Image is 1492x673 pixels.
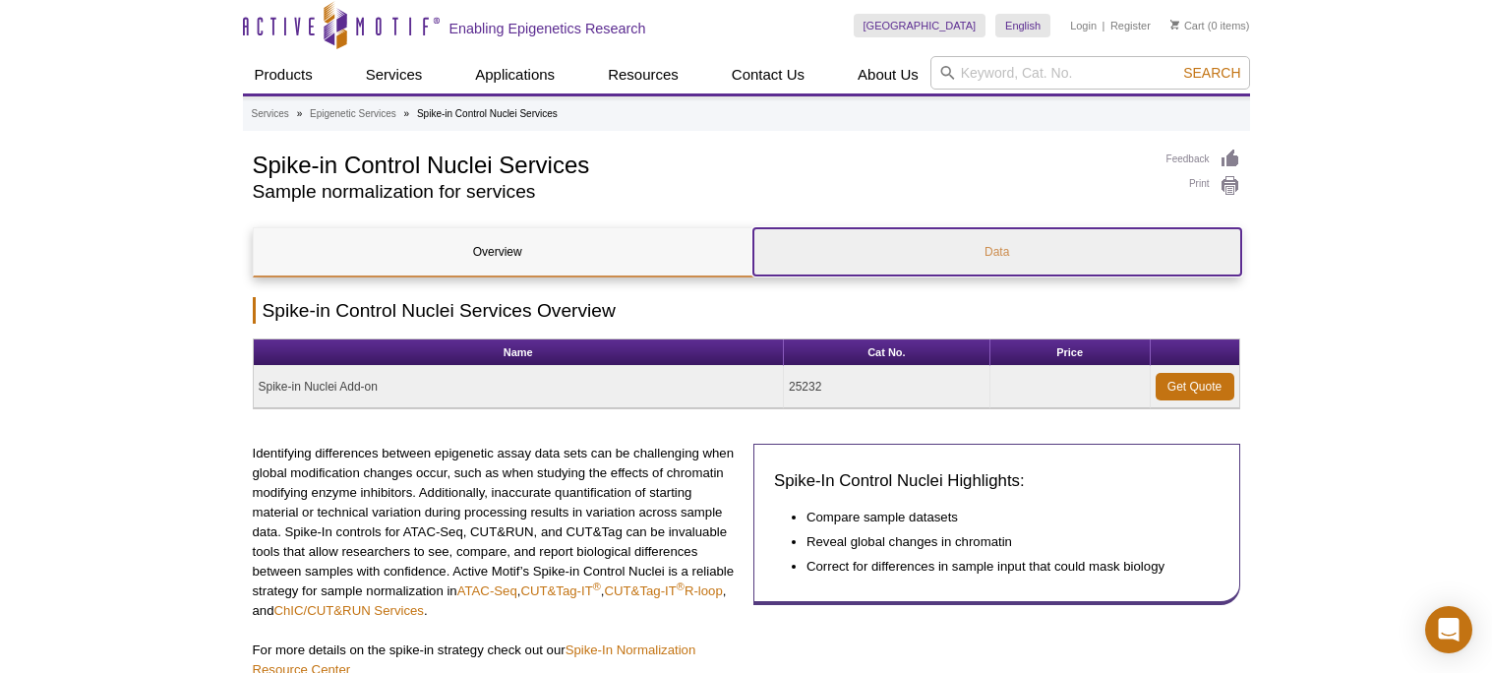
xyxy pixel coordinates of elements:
[417,108,558,119] li: Spike-in Control Nuclei Services
[774,469,1220,493] h3: Spike-In Control Nuclei Highlights:
[1166,149,1240,170] a: Feedback
[806,557,1200,577] li: Correct for differences in sample input that could mask biology
[1156,373,1234,400] a: Get Quote
[930,56,1250,90] input: Keyword, Cat. No.
[604,583,722,598] a: CUT&Tag-IT®R-loop
[310,105,396,123] a: Epigenetic Services
[1070,19,1097,32] a: Login
[596,56,690,93] a: Resources
[457,583,517,598] a: ATAC-Seq
[1425,606,1472,653] div: Open Intercom Messenger
[995,14,1050,37] a: English
[254,339,784,366] th: Name
[253,297,1240,324] h2: Spike-in Control Nuclei Services Overview
[520,583,600,598] a: CUT&Tag-IT®
[1170,14,1250,37] li: (0 items)
[846,56,930,93] a: About Us
[297,108,303,119] li: »
[463,56,567,93] a: Applications
[253,444,740,621] p: Identifying differences between epigenetic assay data sets can be challenging when global modific...
[1166,175,1240,197] a: Print
[784,366,990,408] td: 25232
[1183,65,1240,81] span: Search
[806,508,1200,527] li: Compare sample datasets
[243,56,325,93] a: Products
[854,14,986,37] a: [GEOGRAPHIC_DATA]
[404,108,410,119] li: »
[254,366,784,408] td: Spike-in Nuclei Add-on
[253,149,1147,178] h1: Spike-in Control Nuclei Services
[449,20,646,37] h2: Enabling Epigenetics Research
[990,339,1151,366] th: Price
[784,339,990,366] th: Cat No.
[720,56,816,93] a: Contact Us
[1110,19,1151,32] a: Register
[753,228,1241,275] a: Data
[253,183,1147,201] h2: Sample normalization for services
[254,228,742,275] a: Overview
[1103,14,1105,37] li: |
[274,603,424,618] a: ChIC/CUT&RUN Services
[1177,64,1246,82] button: Search
[252,105,289,123] a: Services
[593,581,601,592] sup: ®
[1170,20,1179,30] img: Your Cart
[354,56,435,93] a: Services
[806,532,1200,552] li: Reveal global changes in chromatin
[1170,19,1205,32] a: Cart
[677,581,685,592] sup: ®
